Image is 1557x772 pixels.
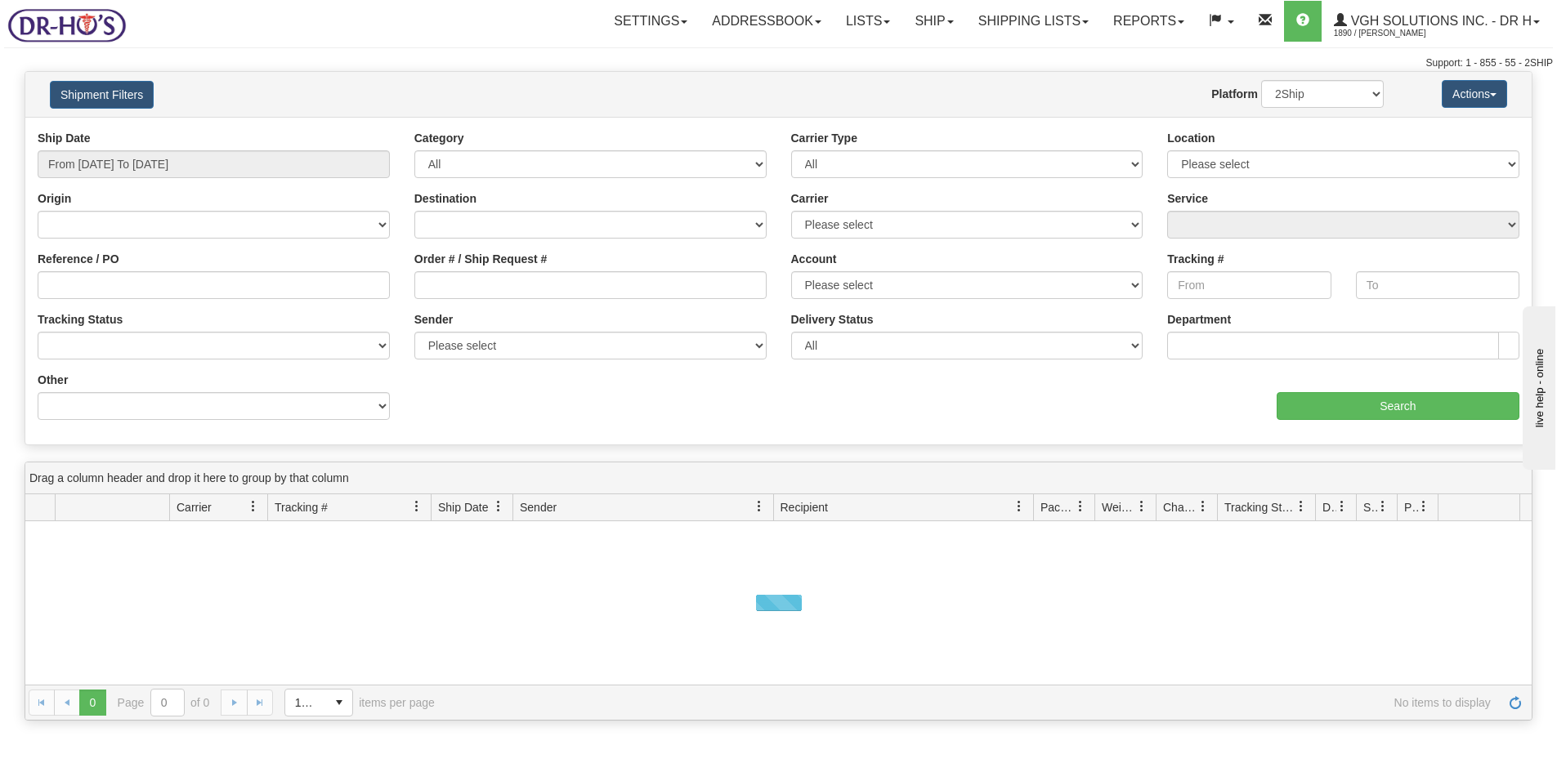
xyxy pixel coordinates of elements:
a: Delivery Status filter column settings [1328,493,1356,520]
a: Charge filter column settings [1189,493,1217,520]
div: Drag a column header and drop it here to group by that column [25,462,1532,494]
span: items per page [284,689,435,716]
a: Addressbook [700,1,834,42]
a: Reports [1101,1,1197,42]
span: 1890 / [PERSON_NAME] [1334,25,1456,42]
a: Carrier filter column settings [239,493,267,520]
th: Press ctrl + space to group [1094,494,1156,521]
span: Sender [520,499,557,515]
label: Category [414,130,464,146]
a: Weight filter column settings [1128,493,1156,520]
iframe: chat widget [1519,302,1555,469]
th: Press ctrl + space to group [267,494,431,521]
label: Account [791,251,837,267]
span: Delivery Status [1322,499,1336,515]
th: Press ctrl + space to group [1438,494,1519,521]
button: Actions [1442,80,1507,108]
label: Other [38,372,68,388]
input: Search [1277,392,1519,420]
th: Press ctrl + space to group [1397,494,1438,521]
span: Packages [1040,499,1075,515]
label: Service [1167,190,1208,207]
th: Press ctrl + space to group [169,494,267,521]
th: Press ctrl + space to group [1033,494,1094,521]
th: Press ctrl + space to group [1315,494,1356,521]
a: Sender filter column settings [745,493,773,520]
span: Ship Date [438,499,488,515]
span: Charge [1163,499,1197,515]
a: Recipient filter column settings [1005,493,1033,520]
a: Refresh [1502,689,1528,716]
a: Packages filter column settings [1067,493,1094,520]
label: Sender [414,311,453,328]
label: Ship Date [38,130,91,146]
span: Page 0 [79,689,105,716]
a: VGH Solutions Inc. - Dr H 1890 / [PERSON_NAME] [1322,1,1552,42]
th: Press ctrl + space to group [1356,494,1397,521]
th: Press ctrl + space to group [1217,494,1315,521]
span: Carrier [177,499,212,515]
span: Shipment Issues [1363,499,1377,515]
label: Carrier Type [791,130,857,146]
label: Order # / Ship Request # [414,251,548,267]
a: Pickup Status filter column settings [1410,493,1438,520]
a: Tracking Status filter column settings [1287,493,1315,520]
th: Press ctrl + space to group [55,494,169,521]
label: Origin [38,190,71,207]
label: Tracking # [1167,251,1224,267]
span: Page sizes drop down [284,689,353,716]
span: Page of 0 [118,689,210,716]
a: Shipping lists [966,1,1101,42]
span: Recipient [781,499,828,515]
label: Tracking Status [38,311,123,328]
th: Press ctrl + space to group [431,494,512,521]
a: Tracking # filter column settings [403,493,431,520]
a: Ship [902,1,965,42]
th: Press ctrl + space to group [1156,494,1217,521]
span: Tracking Status [1224,499,1295,515]
label: Platform [1211,86,1258,102]
a: Ship Date filter column settings [485,493,512,520]
button: Shipment Filters [50,81,154,109]
img: logo1890.jpg [4,4,129,46]
span: select [326,689,352,716]
a: Settings [602,1,700,42]
input: To [1356,271,1519,299]
label: Department [1167,311,1231,328]
span: Weight [1102,499,1136,515]
div: live help - online [12,14,151,26]
th: Press ctrl + space to group [512,494,773,521]
span: No items to display [458,696,1491,709]
label: Delivery Status [791,311,874,328]
span: VGH Solutions Inc. - Dr H [1347,14,1532,28]
th: Press ctrl + space to group [773,494,1034,521]
a: Lists [834,1,902,42]
span: Tracking # [275,499,328,515]
a: Shipment Issues filter column settings [1369,493,1397,520]
label: Carrier [791,190,829,207]
label: Reference / PO [38,251,119,267]
span: 1000 [295,694,316,711]
div: Support: 1 - 855 - 55 - 2SHIP [4,56,1553,70]
label: Location [1167,130,1215,146]
span: Pickup Status [1404,499,1418,515]
input: From [1167,271,1331,299]
label: Destination [414,190,476,207]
